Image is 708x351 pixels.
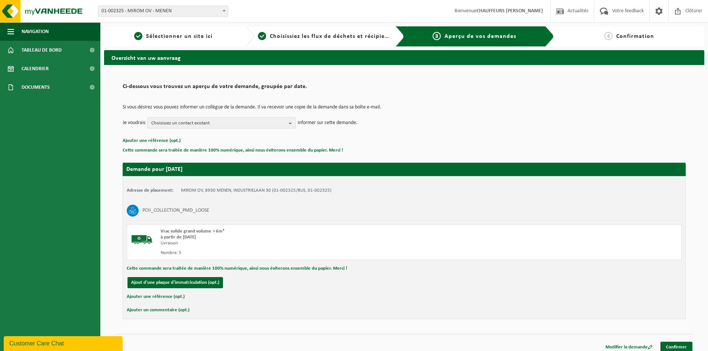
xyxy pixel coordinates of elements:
[98,6,228,17] span: 01-002325 - MIROM OV - MENEN
[127,277,223,288] button: Ajout d'une plaque d'immatriculation (opt.)
[142,205,209,217] h3: PCH_COLLECTION_PMD_LOOSE
[298,117,358,129] p: informer sur cette demande.
[181,188,332,194] td: MIROM OV, 8930 MENEN, INDUSTRIELAAN 30 (01-002325/BUS, 01-002325)
[616,33,654,39] span: Confirmation
[161,250,434,256] div: Nombre: 5
[4,335,124,351] iframe: chat widget
[126,166,182,172] strong: Demande pour [DATE]
[22,22,49,41] span: Navigation
[22,78,50,97] span: Documents
[604,32,612,40] span: 4
[161,235,196,240] strong: à partir de [DATE]
[127,188,174,193] strong: Adresse de placement:
[131,228,153,251] img: BL-SO-LV.png
[161,229,224,234] span: Vrac solide grand volume > 6m³
[270,33,394,39] span: Choisissiez les flux de déchets et récipients
[127,305,190,315] button: Ajouter un commentaire (opt.)
[444,33,516,39] span: Aperçu de vos demandes
[134,32,142,40] span: 1
[161,240,434,246] div: Livraison
[127,264,347,273] button: Cette commande sera traitée de manière 100% numérique, ainsi nous éviterons ensemble du papier. M...
[123,105,686,110] p: Si vous désirez vous pouvez informer un collègue de la demande. Il va recevoir une copie de la de...
[147,117,296,129] button: Choisissez un contact existant
[433,32,441,40] span: 3
[22,59,49,78] span: Calendrier
[98,6,228,16] span: 01-002325 - MIROM OV - MENEN
[258,32,389,41] a: 2Choisissiez les flux de déchets et récipients
[123,84,686,94] h2: Ci-dessous vous trouvez un aperçu de votre demande, groupée par date.
[22,41,62,59] span: Tableau de bord
[123,117,145,129] p: Je voudrais
[258,32,266,40] span: 2
[108,32,239,41] a: 1Sélectionner un site ici
[123,136,181,146] button: Ajouter une référence (opt.)
[476,8,543,14] strong: CHAUFFEURS [PERSON_NAME]
[146,33,213,39] span: Sélectionner un site ici
[123,146,343,155] button: Cette commande sera traitée de manière 100% numérique, ainsi nous éviterons ensemble du papier. M...
[127,292,185,302] button: Ajouter une référence (opt.)
[104,50,704,65] h2: Overzicht van uw aanvraag
[151,118,286,129] span: Choisissez un contact existant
